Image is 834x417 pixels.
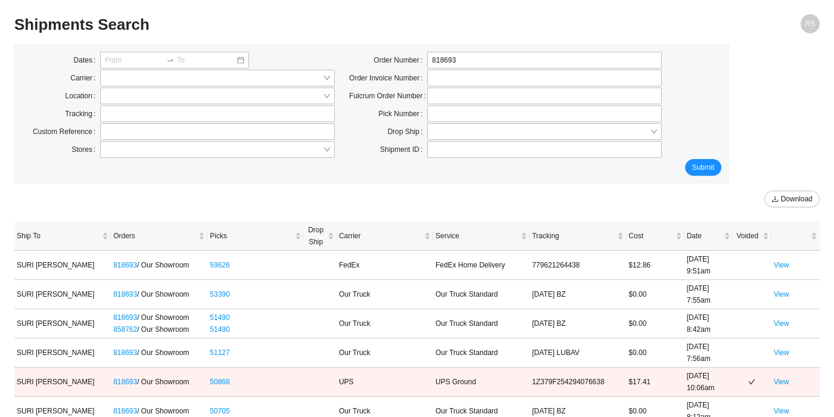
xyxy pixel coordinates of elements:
[337,222,433,251] th: Carrier sortable
[113,378,137,386] a: 818693
[166,56,175,64] span: swap-right
[337,251,433,280] td: FedEx
[684,280,733,309] td: [DATE] 7:55am
[684,251,733,280] td: [DATE] 9:51am
[17,230,99,242] span: Ship To
[781,193,813,205] span: Download
[433,280,530,309] td: Our Truck Standard
[210,261,229,269] a: 59626
[337,368,433,397] td: UPS
[433,309,530,338] td: Our Truck Standard
[210,325,229,334] a: 51490
[65,105,100,122] label: Tracking
[113,313,137,322] a: 818693
[337,309,433,338] td: Our Truck
[626,222,684,251] th: Cost sortable
[14,222,111,251] th: Ship To sortable
[113,259,205,271] div: / Our Showroom
[433,251,530,280] td: FedEx Home Delivery
[433,338,530,368] td: Our Truck Standard
[530,251,626,280] td: 779621264438
[113,347,205,359] div: / Our Showroom
[530,280,626,309] td: [DATE] BZ
[692,161,714,173] span: Submit
[113,325,137,334] a: 858762
[774,290,789,298] a: View
[210,378,229,386] a: 50868
[113,348,137,357] a: 818693
[337,280,433,309] td: Our Truck
[774,319,789,328] a: View
[74,52,101,69] label: Dates
[339,230,422,242] span: Carrier
[735,230,760,242] span: Voided
[733,222,771,251] th: Voided sortable
[71,141,100,158] label: Stores
[337,338,433,368] td: Our Truck
[113,405,205,417] div: / Our Showroom
[380,141,427,158] label: Shipment ID
[764,191,820,207] button: downloadDownload
[774,407,789,415] a: View
[628,230,673,242] span: Cost
[14,338,111,368] td: SURI [PERSON_NAME]
[771,195,779,204] span: download
[685,159,721,176] button: Submit
[113,376,205,388] div: / Our Showroom
[113,290,137,298] a: 818693
[349,70,427,86] label: Order Invoice Number
[210,348,229,357] a: 51127
[378,105,427,122] label: Pick Number
[774,261,789,269] a: View
[626,309,684,338] td: $0.00
[774,378,789,386] a: View
[113,261,137,269] a: 818693
[748,378,755,385] span: check
[14,251,111,280] td: SURI [PERSON_NAME]
[304,222,336,251] th: Drop Ship sortable
[210,407,229,415] a: 50705
[626,338,684,368] td: $0.00
[530,309,626,338] td: [DATE] BZ
[14,280,111,309] td: SURI [PERSON_NAME]
[210,290,229,298] a: 53390
[113,288,205,300] div: / Our Showroom
[433,222,530,251] th: Service sortable
[14,309,111,338] td: SURI [PERSON_NAME]
[530,222,626,251] th: Tracking sortable
[113,230,196,242] span: Orders
[530,338,626,368] td: [DATE] LUBAV
[70,70,100,86] label: Carrier
[805,14,816,33] span: RS
[388,123,428,140] label: Drop Ship
[684,368,733,397] td: [DATE] 10:06am
[626,251,684,280] td: $12.86
[687,230,721,242] span: Date
[207,222,304,251] th: Picks sortable
[349,88,427,104] label: Fulcrum Order Number
[435,230,518,242] span: Service
[177,54,236,66] input: To
[684,309,733,338] td: [DATE] 8:42am
[684,338,733,368] td: [DATE] 7:56am
[306,224,325,248] span: Drop Ship
[113,407,137,415] a: 818693
[530,368,626,397] td: 1Z379F254294076638
[113,323,205,335] div: / Our Showroom
[684,222,733,251] th: Date sortable
[166,56,175,64] span: to
[14,368,111,397] td: SURI [PERSON_NAME]
[771,222,820,251] th: undefined sortable
[105,54,164,66] input: From
[210,230,292,242] span: Picks
[374,52,427,69] label: Order Number
[33,123,100,140] label: Custom Reference
[14,14,618,35] h2: Shipments Search
[111,222,207,251] th: Orders sortable
[113,312,205,323] div: / Our Showroom
[433,368,530,397] td: UPS Ground
[66,88,101,104] label: Location
[626,280,684,309] td: $0.00
[532,230,615,242] span: Tracking
[626,368,684,397] td: $17.41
